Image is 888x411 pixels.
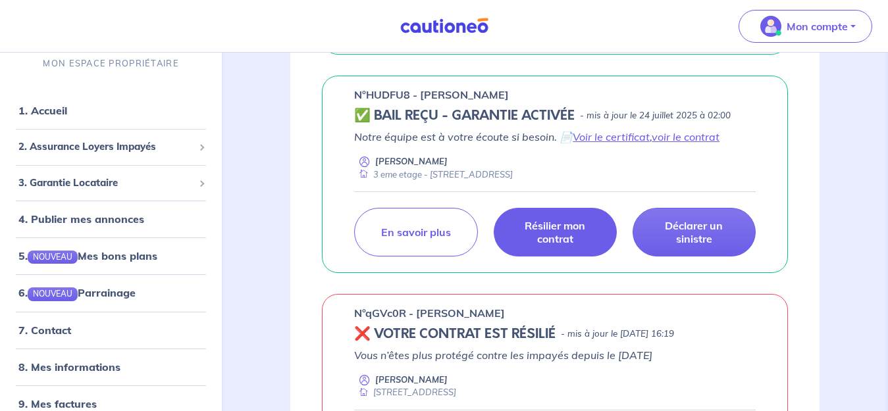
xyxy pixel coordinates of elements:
a: 4. Publier mes annonces [18,212,144,226]
p: n°qGVc0R - [PERSON_NAME] [354,305,505,321]
a: voir le contrat [652,130,719,143]
div: 3 eme etage - [STREET_ADDRESS] [354,168,513,181]
div: 3. Garantie Locataire [5,170,217,195]
span: 2. Assurance Loyers Impayés [18,139,194,155]
div: 5.NOUVEAUMes bons plans [5,243,217,269]
p: - mis à jour le [DATE] 16:19 [561,327,674,341]
p: MON ESPACE PROPRIÉTAIRE [43,57,178,70]
p: Notre équipe est à votre écoute si besoin. 📄 , [354,129,756,145]
a: 6.NOUVEAUParrainage [18,286,136,299]
a: Résilier mon contrat [494,208,617,256]
a: 8. Mes informations [18,360,120,373]
div: state: REVOKED, Context: NEW,MAYBE-CERTIFICATE,ALONE,LESSOR-DOCUMENTS [354,326,756,342]
a: En savoir plus [354,208,477,256]
h5: ❌ VOTRE CONTRAT EST RÉSILIÉ [354,326,556,342]
a: 9. Mes factures [18,397,97,410]
div: 7. Contact [5,316,217,343]
a: 1. Accueil [18,104,67,117]
a: Voir le certificat [573,130,650,143]
p: Mon compte [787,18,848,34]
p: Déclarer un sinistre [649,219,739,245]
p: [PERSON_NAME] [375,374,448,386]
img: Cautioneo [395,18,494,34]
p: [PERSON_NAME] [375,155,448,168]
p: - mis à jour le 24 juillet 2025 à 02:00 [580,109,731,122]
div: 2. Assurance Loyers Impayés [5,134,217,160]
div: 6.NOUVEAUParrainage [5,279,217,306]
div: 1. Accueil [5,97,217,124]
button: illu_account_valid_menu.svgMon compte [739,10,872,43]
h5: ✅ BAIL REÇU - GARANTIE ACTIVÉE [354,108,575,124]
span: 3. Garantie Locataire [18,175,194,190]
div: [STREET_ADDRESS] [354,386,456,399]
a: 5.NOUVEAUMes bons plans [18,249,157,262]
a: 7. Contact [18,323,71,336]
div: 4. Publier mes annonces [5,206,217,232]
p: n°HUDFU8 - [PERSON_NAME] [354,87,509,103]
p: Résilier mon contrat [510,219,600,245]
a: Déclarer un sinistre [633,208,756,256]
p: En savoir plus [381,226,451,239]
img: illu_account_valid_menu.svg [760,16,781,37]
div: 8. Mes informations [5,353,217,379]
p: Vous n’êtes plus protégé contre les impayés depuis le [DATE] [354,347,756,363]
div: state: CONTRACT-VALIDATED, Context: NEW,MAYBE-CERTIFICATE,ALONE,LESSOR-DOCUMENTS [354,108,756,124]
